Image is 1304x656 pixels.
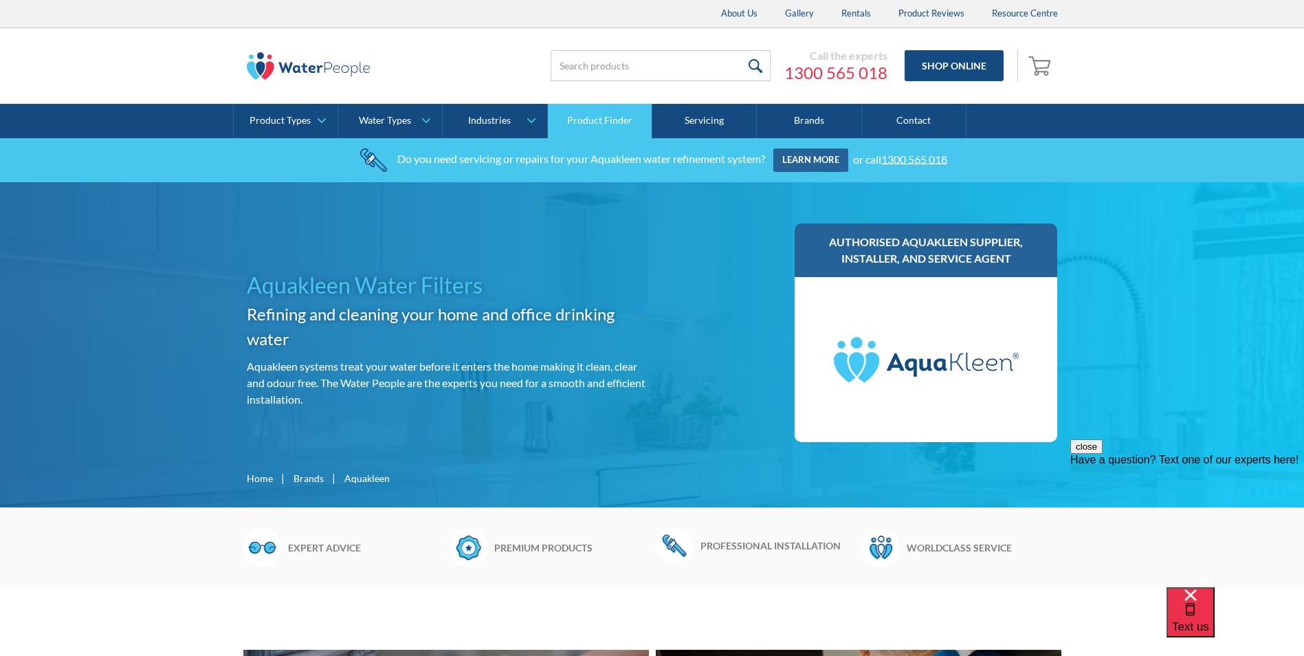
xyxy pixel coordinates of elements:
[548,104,652,138] a: Product Finder
[784,63,887,83] a: 1300 565 018
[1070,439,1304,604] iframe: podium webchat widget prompt
[862,528,900,567] img: Waterpeople Symbol
[250,115,311,127] div: Product Types
[853,152,947,165] div: or call
[359,115,411,127] div: Water Types
[905,50,1004,81] a: Shop Online
[397,152,765,165] div: Do you need servicing or repairs for your Aquakleen water refinement system?
[757,104,861,138] a: Brands
[338,104,442,138] a: Water Types
[652,104,757,138] a: Servicing
[656,528,694,562] img: Wrench
[280,470,287,486] div: |
[773,149,848,172] a: Learn more
[1025,50,1058,83] a: Open empty cart
[551,50,771,81] input: Search products
[494,540,649,555] h6: Premium products
[700,538,855,553] h6: Professional installation
[247,358,647,408] p: Aquakleen systems treat your water before it enters the home making it clean, clear and odour fre...
[907,540,1061,555] h6: Worldclass service
[294,471,324,485] a: Brands
[288,540,443,555] h6: Expert advice
[468,115,511,127] div: Industries
[784,49,887,63] div: Call the experts
[247,471,273,485] a: Home
[234,104,338,138] a: Product Types
[247,52,371,80] img: The Water People
[881,152,947,165] a: 1300 565 018
[247,269,647,302] h1: Aquakleen Water Filters
[450,528,487,567] img: Badge
[1028,54,1054,76] img: shopping cart
[331,470,338,486] div: |
[247,302,647,351] h2: Refining and cleaning your home and office drinking water
[243,528,281,567] img: Glasses
[862,104,966,138] a: Contact
[344,471,390,485] div: Aquakleen
[808,234,1044,267] h3: Authorised Aquakleen supplier, installer, and service agent
[1167,587,1304,656] iframe: podium webchat widget bubble
[443,104,546,138] a: Industries
[823,291,1029,428] img: Aquakleen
